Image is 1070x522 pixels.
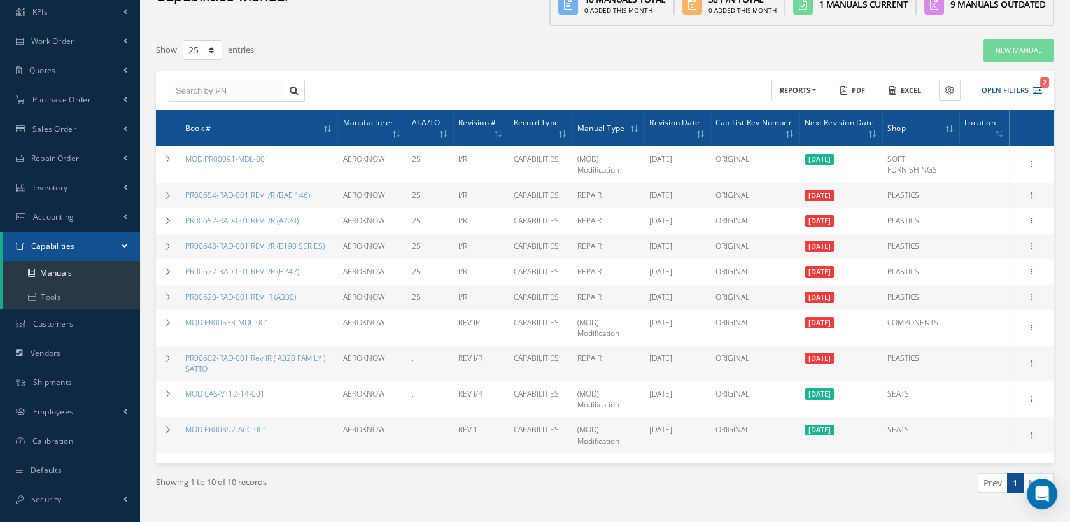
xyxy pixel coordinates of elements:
label: Show [156,39,177,57]
td: [DATE] [644,234,710,259]
span: Shop [887,122,906,134]
td: [DATE] [644,259,710,285]
span: AEROKNOW [342,215,384,226]
span: Record Type [514,116,559,128]
td: COMPONENTS [882,310,959,346]
td: [DATE] [644,417,710,453]
td: REV IR [453,310,509,346]
span: Book # [185,122,211,134]
span: AEROKNOW [342,388,384,399]
td: SEATS [882,417,959,453]
span: Revision # [458,116,496,128]
a: PR00620-RAD-001 REV IR (A330) [185,292,296,302]
span: AEROKNOW [342,292,384,302]
span: [DATE] [805,317,834,328]
button: PDF [834,80,873,102]
td: REPAIR [572,259,644,285]
td: ORIGINAL [710,346,799,381]
span: [DATE] [805,388,834,400]
a: MOD PR00091-MDL-001 [185,153,269,164]
a: MOD PR00533-MDL-001 [185,317,269,328]
td: ORIGINAL [710,208,799,234]
td: CAPABILITIES [509,310,572,346]
td: REPAIR [572,208,644,234]
span: [DATE] [805,292,834,303]
td: . [407,381,453,417]
span: ATA/TO [412,116,440,128]
span: Vendors [31,348,61,358]
span: Calibration [32,435,73,446]
td: [DATE] [644,346,710,381]
span: Capabilities [31,241,75,251]
td: CAPABILITIES [509,208,572,234]
span: [DATE] [805,425,834,436]
span: Work Order [31,36,74,46]
td: . [407,346,453,381]
td: (MOD) Modification [572,417,644,453]
td: CAPABILITIES [509,183,572,208]
td: [DATE] [644,208,710,234]
input: Search by PN [169,80,283,102]
td: PLASTICS [882,183,959,208]
td: I/R [453,285,509,310]
label: entries [228,39,254,57]
td: ORIGINAL [710,234,799,259]
td: SEATS [882,381,959,417]
abbr: Outdated [805,292,834,302]
td: CAPABILITIES [509,259,572,285]
a: Capabilities [3,232,140,261]
td: . [407,310,453,346]
td: 25 [407,208,453,234]
abbr: Outdated [805,190,834,201]
td: CAPABILITIES [509,146,572,182]
span: [DATE] [805,241,834,252]
span: Customers [33,318,74,329]
span: Security [31,494,61,505]
div: Showing 1 to 10 of 10 records [146,473,605,503]
span: [DATE] [805,266,834,278]
td: 25 [407,146,453,182]
span: AEROKNOW [342,424,384,435]
td: CAPABILITIES [509,285,572,310]
div: 0 Added this month [708,6,777,15]
td: ORIGINAL [710,259,799,285]
a: PR00654-RAD-001 REV I/R (BAE 146) [185,190,310,201]
td: ORIGINAL [710,285,799,310]
td: [DATE] [644,310,710,346]
td: ORIGINAL [710,381,799,417]
div: 0 Added this month [584,6,666,15]
td: I/R [453,259,509,285]
td: [DATE] [644,183,710,208]
span: Cap List Rev Number [715,116,792,128]
td: PLASTICS [882,208,959,234]
span: Quotes [29,65,56,76]
td: [DATE] [644,285,710,310]
td: . [407,417,453,453]
td: CAPABILITIES [509,234,572,259]
span: [DATE] [805,353,834,364]
span: KPIs [32,6,48,17]
td: SOFT FURNISHINGS [882,146,959,182]
td: REV I/R [453,381,509,417]
span: 2 [1040,77,1049,88]
a: MOD PR00392-ACC-001 [185,424,267,435]
span: Shipments [33,377,73,388]
td: ORIGINAL [710,310,799,346]
td: CAPABILITIES [509,417,572,453]
span: AEROKNOW [342,241,384,251]
span: Revision Date [649,116,700,128]
span: [DATE] [805,190,834,201]
td: 25 [407,285,453,310]
span: Manual Type [577,122,624,134]
a: PR00648-RAD-001 REV I/R (E190 SERIES) [185,241,325,251]
td: I/R [453,234,509,259]
span: Repair Order [31,153,80,164]
span: Location [964,116,996,128]
a: PR00652-RAD-001 REV I/R (A220) [185,215,299,226]
span: [DATE] [805,215,834,227]
td: 25 [407,259,453,285]
span: Purchase Order [32,94,91,105]
td: [DATE] [644,381,710,417]
td: PLASTICS [882,259,959,285]
td: 25 [407,183,453,208]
